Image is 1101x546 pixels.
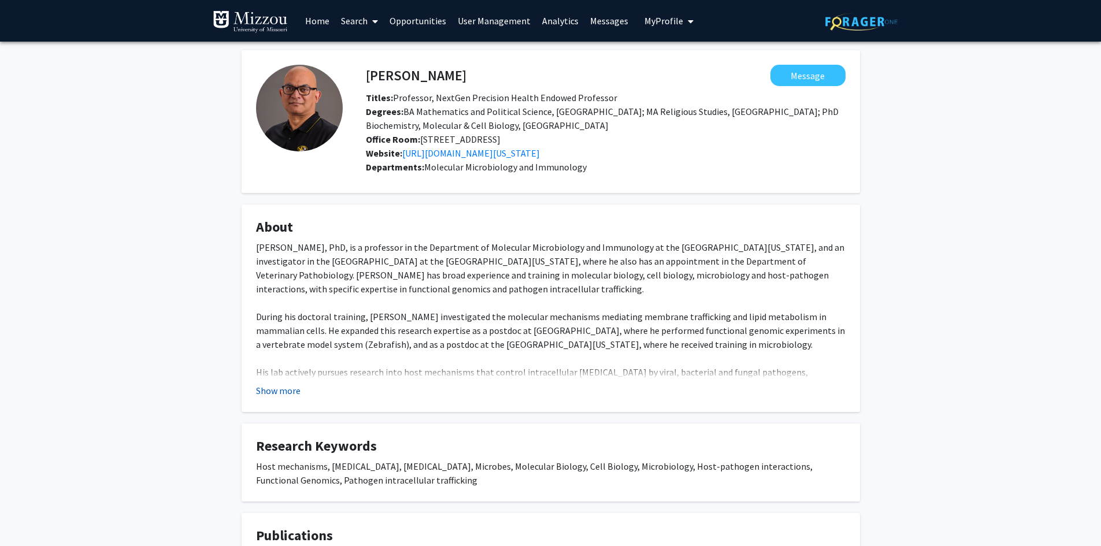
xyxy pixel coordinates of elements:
h4: Publications [256,528,846,544]
b: Website: [366,147,402,159]
a: Opportunities [384,1,452,41]
a: Home [299,1,335,41]
a: Analytics [536,1,584,41]
h4: Research Keywords [256,438,846,455]
b: Departments: [366,161,424,173]
span: [STREET_ADDRESS] [366,133,501,145]
img: Profile Picture [256,65,343,151]
span: Molecular Microbiology and Immunology [424,161,587,173]
b: Degrees: [366,106,403,117]
a: User Management [452,1,536,41]
span: My Profile [644,15,683,27]
button: Show more [256,384,301,398]
div: [PERSON_NAME], PhD, is a professor in the Department of Molecular Microbiology and Immunology at ... [256,240,846,434]
img: ForagerOne Logo [825,13,898,31]
a: Search [335,1,384,41]
span: BA Mathematics and Political Science, [GEOGRAPHIC_DATA]; MA Religious Studies, [GEOGRAPHIC_DATA];... [366,106,839,131]
h4: [PERSON_NAME] [366,65,466,86]
iframe: Chat [9,494,49,537]
b: Office Room: [366,133,420,145]
span: Professor, NextGen Precision Health Endowed Professor [366,92,617,103]
h4: About [256,219,846,236]
a: Messages [584,1,634,41]
img: University of Missouri Logo [213,10,288,34]
b: Titles: [366,92,393,103]
button: Message Paul de Figueiredo [770,65,846,86]
div: Host mechanisms, [MEDICAL_DATA], [MEDICAL_DATA], Microbes, Molecular Biology, Cell Biology, Micro... [256,459,846,487]
a: Opens in a new tab [402,147,540,159]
